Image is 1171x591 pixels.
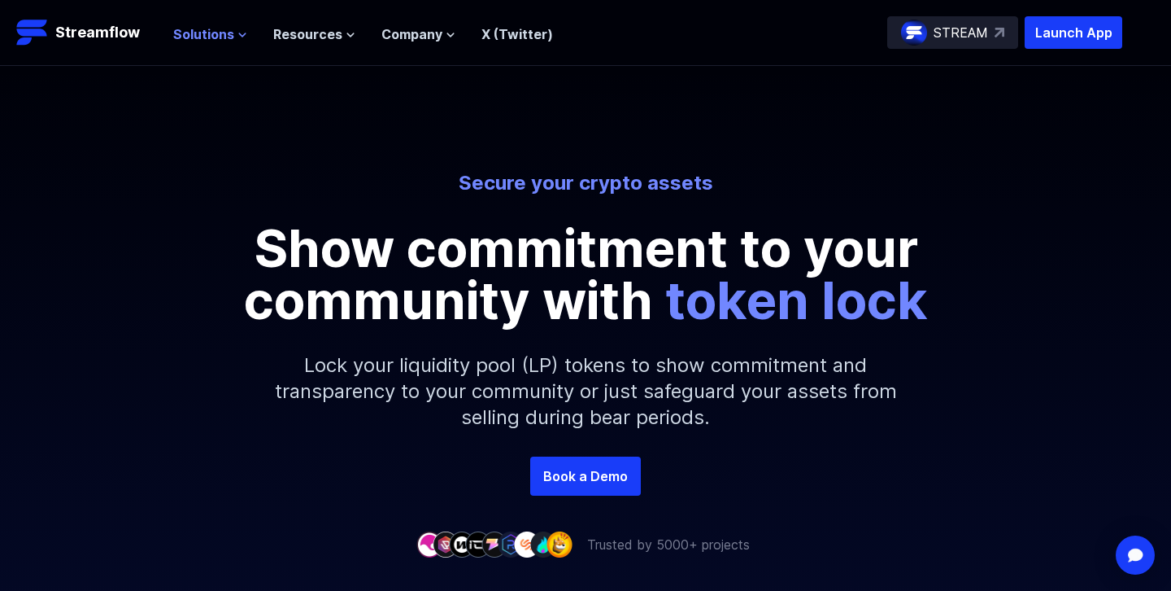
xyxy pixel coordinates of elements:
a: STREAM [887,16,1018,49]
p: Show commitment to your community with [220,222,951,326]
p: Trusted by 5000+ projects [587,535,750,554]
span: Solutions [173,24,234,44]
a: X (Twitter) [481,26,553,42]
p: Streamflow [55,21,140,44]
a: Streamflow [16,16,157,49]
a: Book a Demo [530,457,641,496]
button: Resources [273,24,355,44]
span: Company [381,24,442,44]
span: Resources [273,24,342,44]
img: company-4 [465,532,491,557]
img: Streamflow Logo [16,16,49,49]
img: company-1 [416,532,442,557]
img: company-8 [530,532,556,557]
span: token lock [665,269,928,331]
p: Lock your liquidity pool (LP) tokens to show commitment and transparency to your community or jus... [236,326,935,457]
img: company-7 [514,532,540,557]
div: Open Intercom Messenger [1116,536,1155,575]
p: STREAM [934,23,988,42]
img: company-5 [481,532,507,557]
button: Solutions [173,24,247,44]
button: Company [381,24,455,44]
button: Launch App [1025,16,1122,49]
p: Secure your crypto assets [135,170,1036,196]
img: streamflow-logo-circle.png [901,20,927,46]
img: company-2 [433,532,459,557]
img: company-9 [546,532,572,557]
img: company-3 [449,532,475,557]
img: top-right-arrow.svg [995,28,1004,37]
img: company-6 [498,532,524,557]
